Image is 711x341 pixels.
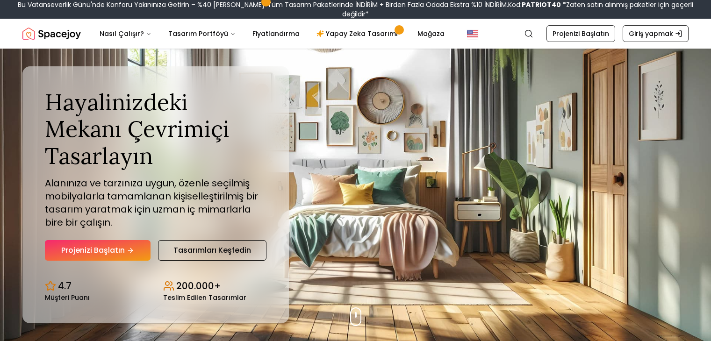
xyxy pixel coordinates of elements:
[61,245,125,256] font: Projenizi Başlatın
[158,240,266,261] a: Tasarımları Keşfedin
[45,240,151,261] a: Projenizi Başlatın
[92,24,452,43] nav: Ana
[553,29,609,38] font: Projenizi Başlatın
[252,29,300,38] font: Fiyatlandırma
[417,29,445,38] font: Mağaza
[176,279,221,292] font: 200.000+
[173,245,251,256] font: Tasarımları Keşfedin
[92,24,159,43] button: Nasıl Çalışır?
[100,29,144,38] font: Nasıl Çalışır?
[410,24,452,43] a: Mağaza
[22,24,81,43] a: Uzay sevinci
[45,88,230,170] font: Hayalinizdeki Mekanı Çevrimiçi Tasarlayın
[163,293,246,302] font: Teslim Edilen Tasarımlar
[161,24,243,43] button: Tasarım Portföyü
[45,272,266,301] div: Tasarım istatistikleri
[22,19,689,49] nav: Küresel
[309,24,408,43] a: Yapay Zeka Tasarımı
[245,24,307,43] a: Fiyatlandırma
[467,28,478,39] img: Amerika Birleşik Devletleri
[58,279,72,292] font: 4.7
[326,29,398,38] font: Yapay Zeka Tasarımı
[629,29,673,38] font: Giriş yapmak
[546,25,615,42] a: Projenizi Başlatın
[22,24,81,43] img: Spacejoy Logo
[168,29,228,38] font: Tasarım Portföyü
[45,293,90,302] font: Müşteri Puanı
[623,25,689,42] a: Giriş yapmak
[45,177,258,229] font: Alanınıza ve tarzınıza uygun, özenle seçilmiş mobilyalarla tamamlanan kişiselleştirilmiş bir tasa...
